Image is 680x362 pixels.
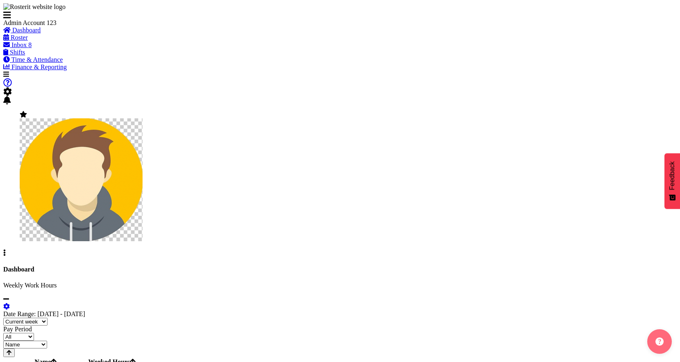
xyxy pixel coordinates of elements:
span: Time & Attendance [11,56,63,63]
span: Finance & Reporting [11,63,67,70]
span: Feedback [669,161,676,190]
a: settings [3,303,10,310]
a: Roster [3,34,28,41]
a: minimize [3,296,9,303]
img: admin-rosteritf9cbda91fdf824d97c9d6345b1f660ea.png [20,118,143,241]
a: Time & Attendance [3,56,63,63]
label: Pay Period [3,326,32,333]
span: Dashboard [12,27,41,34]
span: Shifts [10,49,25,56]
label: Date Range: [DATE] - [DATE] [3,310,85,317]
span: 8 [28,41,32,48]
span: Roster [11,34,28,41]
img: help-xxl-2.png [655,337,664,346]
a: Inbox 8 [3,41,32,48]
button: Feedback - Show survey [664,153,680,209]
span: Inbox [11,41,27,48]
div: Admin Account 123 [3,19,126,27]
a: Shifts [3,49,25,56]
a: Dashboard [3,27,41,34]
h4: Dashboard [3,266,677,273]
img: Rosterit website logo [3,3,66,11]
a: Finance & Reporting [3,63,67,70]
p: Weekly Work Hours [3,282,677,289]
